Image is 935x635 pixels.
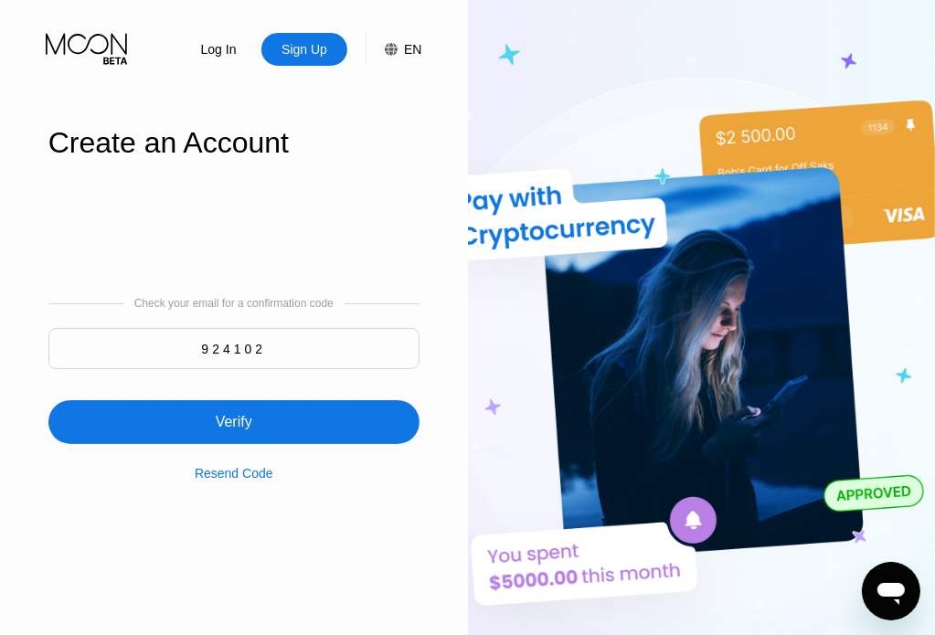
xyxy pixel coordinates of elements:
[195,466,273,481] div: Resend Code
[175,33,261,66] div: Log In
[366,33,421,66] div: EN
[216,413,252,431] div: Verify
[48,126,420,160] div: Create an Account
[261,33,347,66] div: Sign Up
[862,562,920,620] iframe: Buton lansare fereastră mesagerie
[48,378,420,444] div: Verify
[195,444,273,481] div: Resend Code
[404,42,421,57] div: EN
[134,297,334,310] div: Check your email for a confirmation code
[48,328,420,369] input: 000000
[280,40,329,58] div: Sign Up
[199,40,239,58] div: Log In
